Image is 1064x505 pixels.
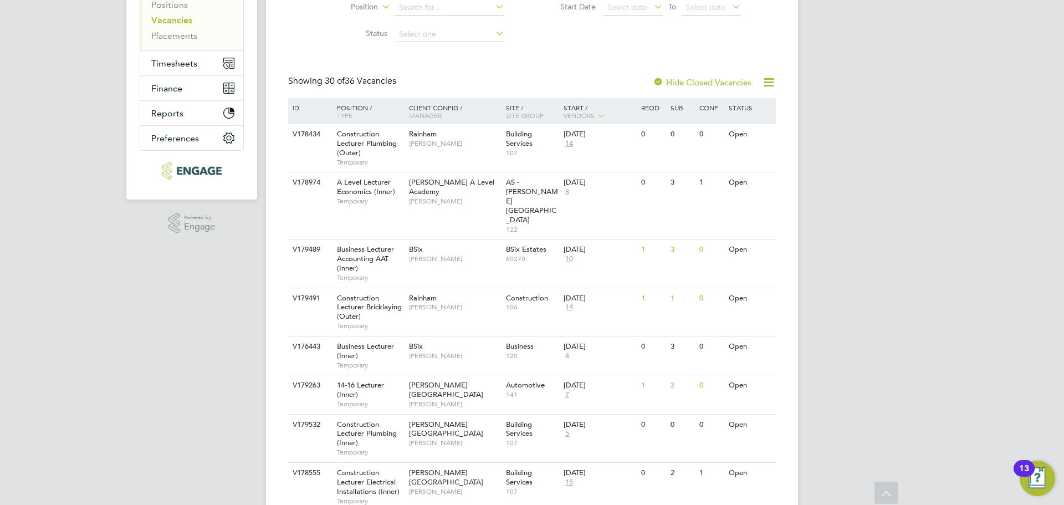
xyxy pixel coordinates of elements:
div: Sub [668,98,697,117]
label: Position [314,2,378,13]
span: Manager [409,111,442,120]
div: [DATE] [564,130,636,139]
span: 8 [564,187,571,197]
div: [DATE] [564,178,636,187]
label: Status [324,28,387,38]
div: 0 [668,415,697,435]
div: V179532 [290,415,329,435]
span: 107 [506,487,559,496]
span: 107 [506,438,559,447]
span: Business Lecturer (Inner) [337,341,394,360]
span: Construction Lecturer Plumbing (Inner) [337,420,397,448]
span: 14 [564,303,575,312]
span: Engage [184,222,215,232]
span: Type [337,111,352,120]
span: [PERSON_NAME][GEOGRAPHIC_DATA] [409,420,483,438]
span: Business [506,341,534,351]
span: BSix Estates [506,244,546,254]
div: [DATE] [564,245,636,254]
span: Timesheets [151,58,197,69]
span: Temporary [337,322,403,330]
span: Finance [151,83,182,94]
div: [DATE] [564,342,636,351]
div: Open [726,288,774,309]
div: Open [726,124,774,145]
div: Open [726,415,774,435]
a: Vacancies [151,15,192,25]
div: V178555 [290,463,329,483]
div: Site / [503,98,561,125]
span: Vendors [564,111,595,120]
div: Open [726,336,774,357]
button: Finance [140,76,243,100]
span: 15 [564,478,575,487]
div: V178434 [290,124,329,145]
span: Building Services [506,468,533,487]
span: 30 of [325,75,345,86]
span: BSix [409,244,423,254]
div: Start / [561,98,638,126]
span: Temporary [337,400,403,409]
span: [PERSON_NAME] [409,303,500,312]
span: 14 [564,139,575,149]
label: Hide Closed Vacancies [653,77,751,88]
span: Rainham [409,293,437,303]
span: 60270 [506,254,559,263]
span: Building Services [506,420,533,438]
span: [PERSON_NAME] [409,438,500,447]
span: 36 Vacancies [325,75,396,86]
div: 0 [668,124,697,145]
div: 1 [638,375,667,396]
span: Construction Lecturer Plumbing (Outer) [337,129,397,157]
div: 0 [697,415,725,435]
a: Powered byEngage [168,213,216,234]
div: V176443 [290,336,329,357]
div: Open [726,172,774,193]
span: Temporary [337,197,403,206]
span: [PERSON_NAME][GEOGRAPHIC_DATA] [409,468,483,487]
div: Position / [329,98,406,125]
div: 0 [638,336,667,357]
span: 5 [564,429,571,438]
span: Business Lecturer Accounting AAT (Inner) [337,244,394,273]
div: [DATE] [564,294,636,303]
span: Temporary [337,158,403,167]
span: Site Group [506,111,544,120]
span: BSix [409,341,423,351]
button: Preferences [140,126,243,150]
div: [DATE] [564,468,636,478]
span: 120 [506,351,559,360]
div: Open [726,463,774,483]
span: [PERSON_NAME] [409,351,500,360]
button: Timesheets [140,51,243,75]
a: Placements [151,30,197,41]
div: Client Config / [406,98,503,125]
div: V178974 [290,172,329,193]
div: V179489 [290,239,329,260]
span: [PERSON_NAME] [409,400,500,409]
button: Open Resource Center, 13 new notifications [1020,461,1055,496]
div: Reqd [638,98,667,117]
div: 1 [638,239,667,260]
span: [PERSON_NAME] [409,197,500,206]
span: [PERSON_NAME] [409,487,500,496]
div: Status [726,98,774,117]
span: 7 [564,390,571,400]
div: 0 [638,172,667,193]
div: 0 [697,124,725,145]
div: 2 [668,375,697,396]
div: 0 [638,124,667,145]
span: Building Services [506,129,533,148]
div: 2 [668,463,697,483]
span: Temporary [337,448,403,457]
div: 1 [697,463,725,483]
span: A Level Lecturer Economics (Inner) [337,177,395,196]
button: Reports [140,101,243,125]
div: 3 [668,239,697,260]
label: Start Date [532,2,596,12]
span: Select date [607,2,647,12]
span: Powered by [184,213,215,222]
span: 14-16 Lecturer (Inner) [337,380,384,399]
div: 0 [697,336,725,357]
span: 106 [506,303,559,312]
